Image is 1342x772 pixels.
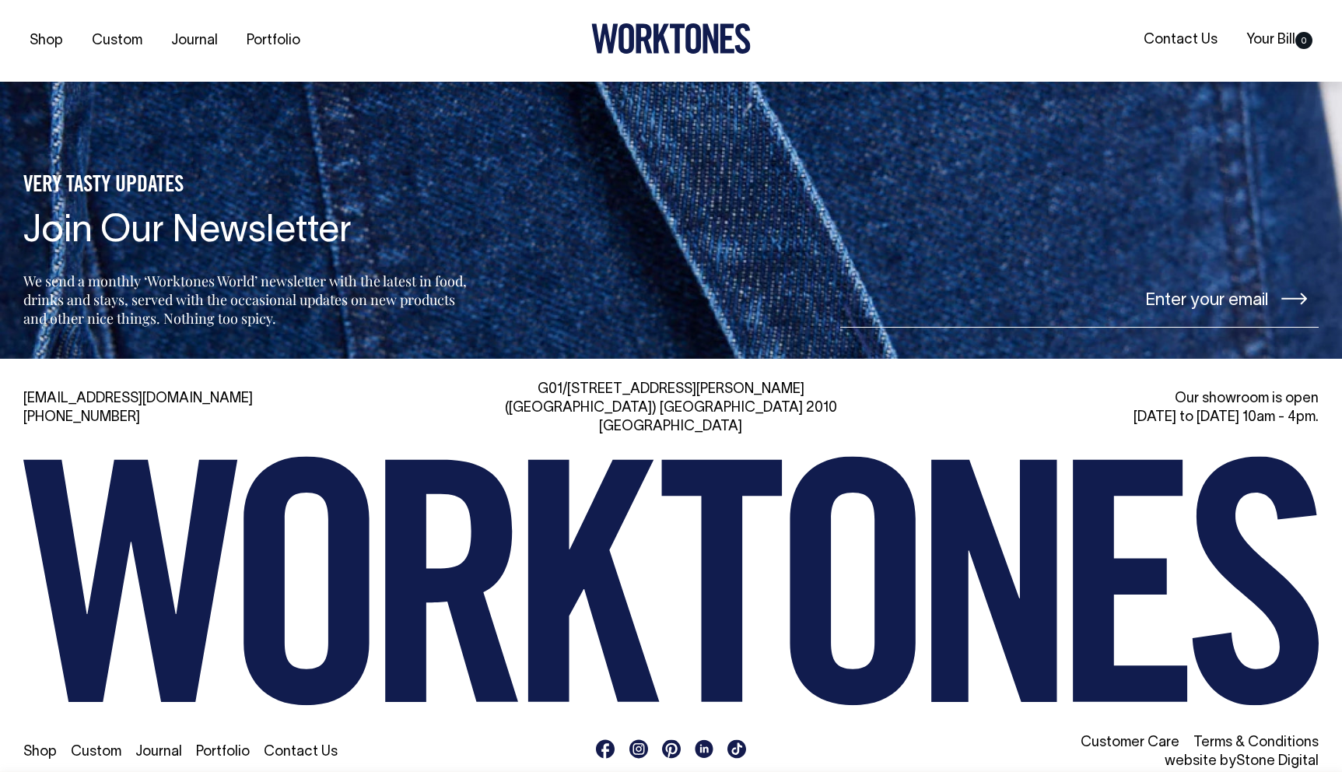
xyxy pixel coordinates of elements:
[1240,27,1319,53] a: Your Bill0
[23,746,57,759] a: Shop
[902,390,1319,427] div: Our showroom is open [DATE] to [DATE] 10am - 4pm.
[86,28,149,54] a: Custom
[135,746,182,759] a: Journal
[196,746,250,759] a: Portfolio
[240,28,307,54] a: Portfolio
[1295,32,1312,49] span: 0
[23,272,471,328] p: We send a monthly ‘Worktones World’ newsletter with the latest in food, drinks and stays, served ...
[23,392,253,405] a: [EMAIL_ADDRESS][DOMAIN_NAME]
[23,28,69,54] a: Shop
[1236,755,1319,768] a: Stone Digital
[902,753,1319,771] li: website by
[23,173,471,199] h5: VERY TASTY UPDATES
[165,28,224,54] a: Journal
[1081,736,1179,749] a: Customer Care
[23,411,140,424] a: [PHONE_NUMBER]
[23,212,471,253] h4: Join Our Newsletter
[1137,27,1224,53] a: Contact Us
[71,746,121,759] a: Custom
[463,381,879,437] div: G01/[STREET_ADDRESS][PERSON_NAME] ([GEOGRAPHIC_DATA]) [GEOGRAPHIC_DATA] 2010 [GEOGRAPHIC_DATA]
[1193,736,1319,749] a: Terms & Conditions
[840,269,1319,328] input: Enter your email
[264,746,338,759] a: Contact Us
